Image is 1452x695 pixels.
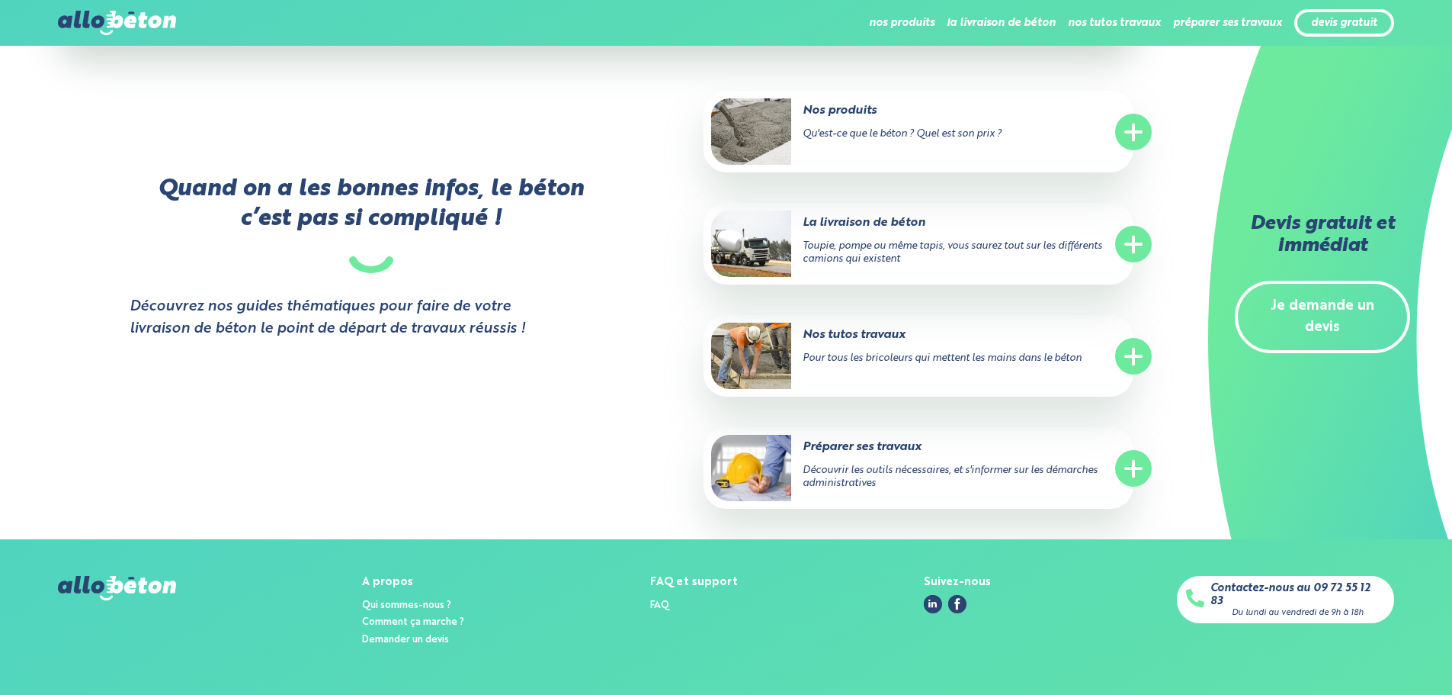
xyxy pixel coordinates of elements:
[947,5,1056,41] li: la livraison de béton
[1210,582,1385,607] a: Contactez-nous au 09 72 55 12 83
[711,98,791,165] img: Nos produits
[924,576,991,589] div: Suivez-nous
[803,353,1082,363] span: Pour tous les bricoleurs qui mettent les mains dans le béton
[362,617,464,627] a: Comment ça marche ?
[803,129,1002,139] span: Qu'est-ce que le béton ? Quel est son prix ?
[58,576,175,600] img: allobéton
[650,600,669,610] a: FAQ
[803,465,1098,488] span: Découvrir les outils nécessaires, et s'informer sur les démarches administratives
[711,102,1065,119] p: Nos produits
[803,241,1102,264] span: Toupie, pompe ou même tapis, vous saurez tout sur les différents camions qui existent
[711,214,1065,231] p: La livraison de béton
[711,211,791,277] img: La livraison de béton
[130,296,541,340] strong: Découvrez nos guides thématiques pour faire de votre livraison de béton le point de départ de tra...
[362,635,449,645] a: Demander un devis
[1311,17,1377,30] a: devis gratuit
[130,175,612,273] p: Quand on a les bonnes infos, le béton c’est pas si compliqué !
[1232,608,1364,618] div: Du lundi au vendredi de 9h à 18h
[58,11,175,35] img: allobéton
[711,323,791,389] img: Nos tutos travaux
[711,327,1065,343] p: Nos tutos travaux
[869,5,934,41] li: nos produits
[1173,5,1282,41] li: préparer ses travaux
[362,600,451,610] a: Qui sommes-nous ?
[650,576,738,589] div: FAQ et support
[711,435,791,501] img: Préparer ses travaux
[362,576,464,589] div: A propos
[711,439,1065,455] p: Préparer ses travaux
[1068,5,1161,41] li: nos tutos travaux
